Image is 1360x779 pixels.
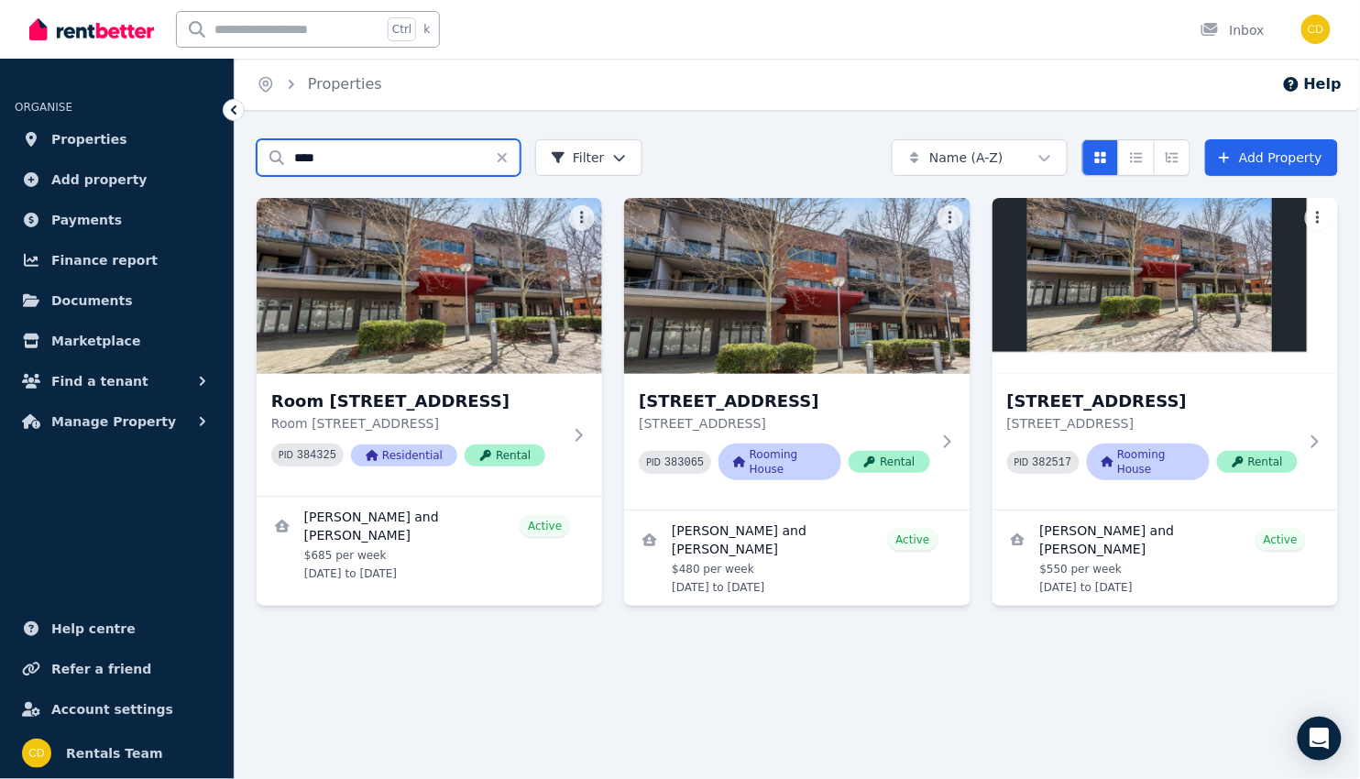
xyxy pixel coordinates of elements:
small: PID [279,450,293,460]
span: ORGANISE [15,101,72,114]
span: Find a tenant [51,370,148,392]
a: View details for JORDAN FESEL and CHARLI PEARSON [257,497,602,592]
span: Rentals Team [66,742,163,764]
button: Card view [1082,139,1119,176]
button: More options [1305,205,1331,231]
h3: [STREET_ADDRESS] [1007,389,1298,414]
h3: Room [STREET_ADDRESS] [271,389,562,414]
span: Payments [51,209,122,231]
a: Marketplace [15,323,219,359]
span: Account settings [51,698,173,720]
a: Room 1 - 16/89 Lake, Northbridge WA 6003Room [STREET_ADDRESS]Room [STREET_ADDRESS]PID 384325Resid... [257,198,602,496]
a: View details for KIRSTEN MORONEY and CHARLIE FISHER [624,510,970,606]
button: Clear search [495,139,521,176]
span: Help centre [51,618,136,640]
button: Manage Property [15,403,219,440]
span: Properties [51,128,127,150]
span: k [423,22,430,37]
div: Open Intercom Messenger [1298,717,1342,761]
a: Add property [15,161,219,198]
a: Add Property [1205,139,1338,176]
p: [STREET_ADDRESS] [1007,414,1298,433]
span: Marketplace [51,330,140,352]
span: Manage Property [51,411,176,433]
img: Rentals Team [1301,15,1331,44]
span: Rental [465,444,545,466]
img: Rentals Team [22,739,51,768]
span: Ctrl [388,17,416,41]
p: [STREET_ADDRESS] [639,414,929,433]
button: Find a tenant [15,363,219,400]
a: Help centre [15,610,219,647]
a: Properties [308,75,382,93]
img: Room 3, 16/89 Lake St, Northbridge WA 6003 [993,198,1338,374]
span: Documents [51,290,133,312]
a: Account settings [15,691,219,728]
code: 383065 [664,456,704,469]
a: Room 3, 16/89 Lake St, Northbridge WA 6003[STREET_ADDRESS][STREET_ADDRESS]PID 382517Rooming House... [993,198,1338,510]
span: Residential [351,444,457,466]
span: Add property [51,169,148,191]
span: Finance report [51,249,158,271]
nav: Breadcrumb [235,59,404,110]
code: 382517 [1033,456,1072,469]
code: 384325 [297,449,336,462]
button: Filter [535,139,642,176]
button: Compact list view [1118,139,1155,176]
h3: [STREET_ADDRESS] [639,389,929,414]
button: Expanded list view [1154,139,1190,176]
img: Room 2, 89 Lake St, Northbridge WA 6003 [624,198,970,374]
button: More options [569,205,595,231]
img: RentBetter [29,16,154,43]
span: Refer a friend [51,658,151,680]
a: Finance report [15,242,219,279]
span: Name (A-Z) [929,148,1004,167]
a: Refer a friend [15,651,219,687]
small: PID [646,457,661,467]
button: Help [1282,73,1342,95]
span: Rooming House [1087,444,1210,480]
a: Properties [15,121,219,158]
a: Documents [15,282,219,319]
a: View details for Alice Land and Jasmine Cunningham [993,510,1338,606]
div: Inbox [1201,21,1265,39]
p: Room [STREET_ADDRESS] [271,414,562,433]
span: Filter [551,148,605,167]
a: Payments [15,202,219,238]
span: Rental [849,451,929,473]
button: Name (A-Z) [892,139,1068,176]
img: Room 1 - 16/89 Lake, Northbridge WA 6003 [257,198,602,374]
small: PID [1015,457,1029,467]
div: View options [1082,139,1190,176]
span: Rooming House [718,444,841,480]
button: More options [938,205,963,231]
span: Rental [1217,451,1298,473]
a: Room 2, 89 Lake St, Northbridge WA 6003[STREET_ADDRESS][STREET_ADDRESS]PID 383065Rooming HouseRental [624,198,970,510]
